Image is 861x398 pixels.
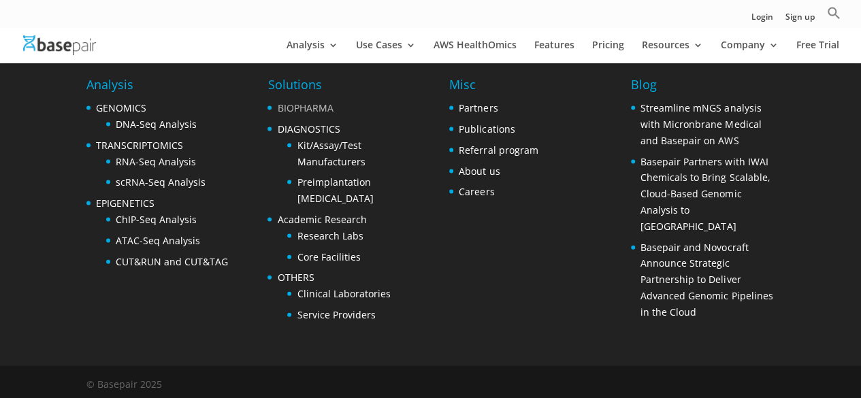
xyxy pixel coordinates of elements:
[827,6,841,20] svg: Search
[277,101,333,114] a: BIOPHARMA
[459,101,498,114] a: Partners
[640,241,773,318] a: Basepair and Novocraft Announce Strategic Partnership to Deliver Advanced Genomic Pipelines in th...
[640,155,770,233] a: Basepair Partners with IWAI Chemicals to Bring Scalable, Cloud-Based Genomic Analysis to [GEOGRAP...
[116,155,196,168] a: RNA-Seq Analysis
[96,139,183,152] a: TRANSCRIPTOMICS
[721,40,779,63] a: Company
[277,213,366,226] a: Academic Research
[297,308,375,321] a: Service Providers
[297,250,360,263] a: Core Facilities
[116,213,197,226] a: ChIP-Seq Analysis
[459,165,500,178] a: About us
[785,13,815,27] a: Sign up
[277,271,314,284] a: OTHERS
[277,122,340,135] a: DIAGNOSTICS
[267,76,411,100] h4: Solutions
[287,40,338,63] a: Analysis
[534,40,574,63] a: Features
[116,176,206,188] a: scRNA-Seq Analysis
[640,101,761,147] a: Streamline mNGS analysis with Micronbrane Medical and Basepair on AWS
[96,101,146,114] a: GENOMICS
[86,76,228,100] h4: Analysis
[297,176,373,205] a: Preimplantation [MEDICAL_DATA]
[459,122,515,135] a: Publications
[642,40,703,63] a: Resources
[449,76,538,100] h4: Misc
[116,234,200,247] a: ATAC-Seq Analysis
[459,185,494,198] a: Careers
[116,118,197,131] a: DNA-Seq Analysis
[793,330,845,382] iframe: Drift Widget Chat Controller
[23,35,96,55] img: Basepair
[96,197,155,210] a: EPIGENETICS
[459,144,538,156] a: Referral program
[356,40,416,63] a: Use Cases
[631,76,775,100] h4: Blog
[592,40,624,63] a: Pricing
[297,139,365,168] a: Kit/Assay/Test Manufacturers
[297,229,363,242] a: Research Labs
[796,40,839,63] a: Free Trial
[751,13,773,27] a: Login
[434,40,517,63] a: AWS HealthOmics
[297,287,390,300] a: Clinical Laboratories
[116,255,228,268] a: CUT&RUN and CUT&TAG
[827,6,841,27] a: Search Icon Link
